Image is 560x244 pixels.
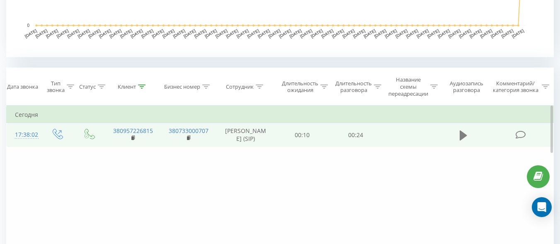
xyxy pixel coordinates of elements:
div: Статус [79,83,96,90]
text: [DATE] [87,28,101,39]
a: 380957226815 [113,127,153,135]
text: [DATE] [236,28,250,39]
text: [DATE] [172,28,186,39]
div: Клиент [118,83,136,90]
text: [DATE] [384,28,398,39]
text: [DATE] [194,28,207,39]
text: [DATE] [490,28,504,39]
text: [DATE] [204,28,218,39]
text: [DATE] [331,28,345,39]
text: [DATE] [278,28,292,39]
text: [DATE] [511,28,525,39]
td: 00:10 [276,123,329,147]
text: [DATE] [130,28,143,39]
text: [DATE] [501,28,514,39]
div: Open Intercom Messenger [532,197,552,217]
text: [DATE] [246,28,260,39]
text: [DATE] [310,28,324,39]
text: [DATE] [225,28,239,39]
text: [DATE] [469,28,482,39]
div: Комментарий/категория звонка [491,80,540,94]
text: [DATE] [162,28,175,39]
text: [DATE] [352,28,366,39]
div: 17:38:02 [15,127,32,143]
text: [DATE] [289,28,303,39]
text: [DATE] [373,28,387,39]
text: [DATE] [405,28,419,39]
div: Тип звонка [47,80,65,94]
div: Аудиозапись разговора [446,80,487,94]
text: [DATE] [66,28,80,39]
text: [DATE] [363,28,376,39]
div: Длительность разговора [335,80,372,94]
text: [DATE] [215,28,228,39]
div: Длительность ожидания [282,80,318,94]
text: [DATE] [257,28,271,39]
text: [DATE] [183,28,196,39]
text: [DATE] [34,28,48,39]
text: 0 [27,23,29,28]
div: Бизнес номер [164,83,200,90]
text: [DATE] [342,28,355,39]
div: Сотрудник [226,83,254,90]
td: [PERSON_NAME] (SIP) [216,123,276,147]
text: [DATE] [109,28,122,39]
td: 00:24 [329,123,383,147]
text: [DATE] [479,28,493,39]
text: [DATE] [320,28,334,39]
text: [DATE] [299,28,313,39]
text: [DATE] [119,28,133,39]
text: [DATE] [24,28,38,39]
text: [DATE] [45,28,59,39]
text: [DATE] [141,28,154,39]
text: [DATE] [448,28,461,39]
text: [DATE] [267,28,281,39]
text: [DATE] [427,28,440,39]
text: [DATE] [56,28,70,39]
text: [DATE] [416,28,429,39]
text: [DATE] [395,28,408,39]
td: Сегодня [7,106,554,123]
a: 380733000707 [169,127,208,135]
text: [DATE] [458,28,472,39]
div: Название схемы переадресации [388,76,428,97]
text: [DATE] [77,28,91,39]
text: [DATE] [437,28,451,39]
div: Дата звонка [7,83,38,90]
text: [DATE] [151,28,165,39]
text: [DATE] [98,28,112,39]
